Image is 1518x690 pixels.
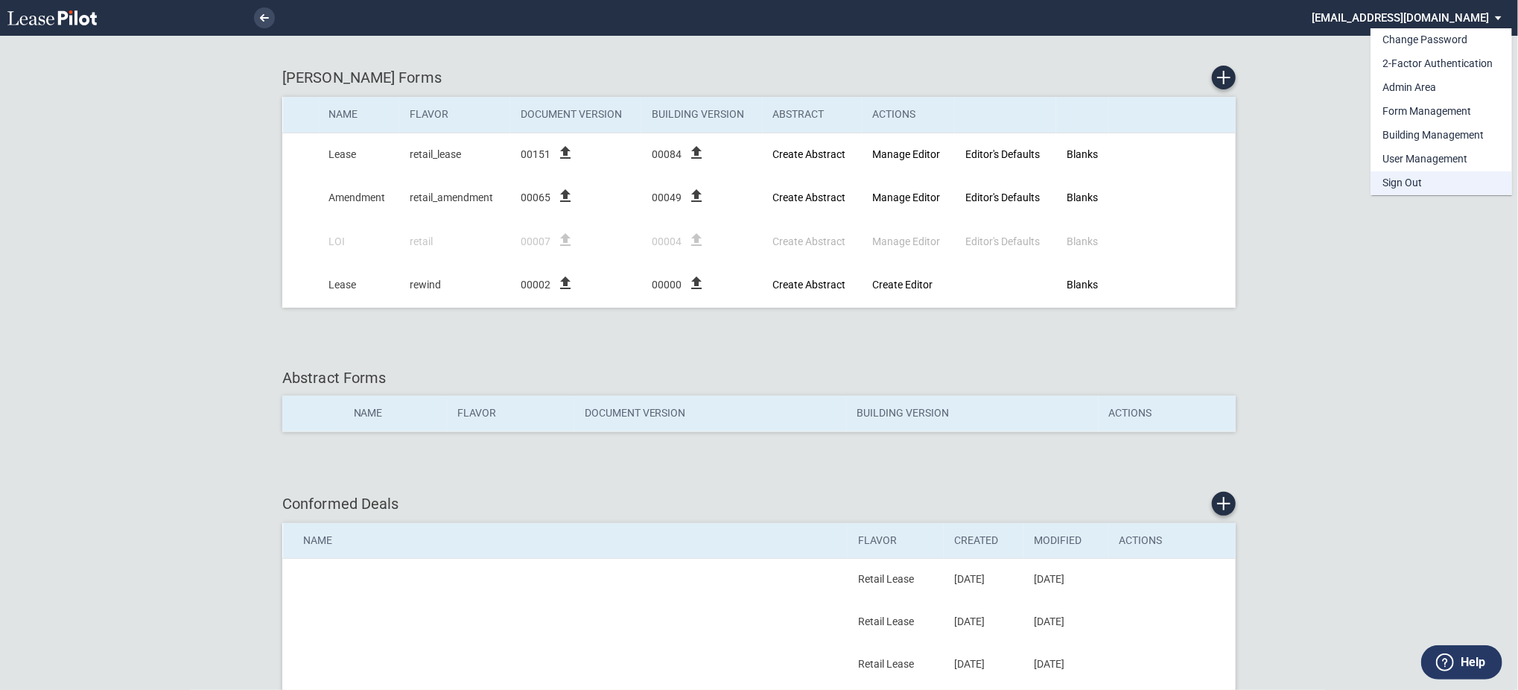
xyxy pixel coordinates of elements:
div: Sign Out [1382,176,1422,191]
button: Help [1421,645,1502,680]
div: Building Management [1382,128,1484,143]
div: Admin Area [1382,80,1436,95]
div: Form Management [1382,104,1471,119]
div: Change Password [1382,33,1467,48]
div: 2-Factor Authentication [1382,57,1493,72]
label: Help [1461,653,1485,672]
div: User Management [1382,152,1467,167]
